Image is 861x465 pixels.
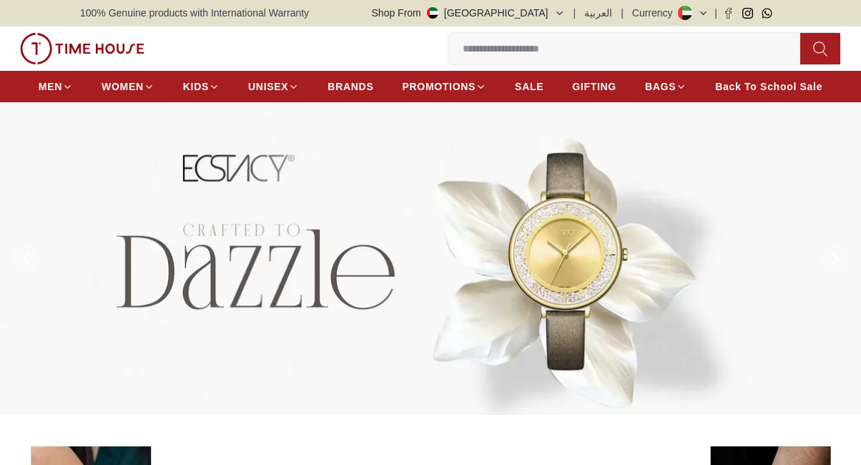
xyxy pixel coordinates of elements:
[248,79,288,94] span: UNISEX
[572,79,616,94] span: GIFTING
[714,6,717,20] span: |
[248,74,299,99] a: UNISEX
[402,74,486,99] a: PROMOTIONS
[183,79,209,94] span: KIDS
[515,74,543,99] a: SALE
[39,74,73,99] a: MEN
[632,6,679,20] div: Currency
[742,8,753,19] a: Instagram
[645,74,687,99] a: BAGS
[402,79,476,94] span: PROMOTIONS
[715,79,822,94] span: Back To School Sale
[584,6,612,20] button: العربية
[572,74,616,99] a: GIFTING
[39,79,62,94] span: MEN
[183,74,220,99] a: KIDS
[102,74,154,99] a: WOMEN
[102,79,144,94] span: WOMEN
[372,6,565,20] button: Shop From[GEOGRAPHIC_DATA]
[621,6,624,20] span: |
[645,79,676,94] span: BAGS
[427,7,438,19] img: United Arab Emirates
[328,79,373,94] span: BRANDS
[328,74,373,99] a: BRANDS
[715,74,822,99] a: Back To School Sale
[515,79,543,94] span: SALE
[723,8,734,19] a: Facebook
[80,6,309,20] span: 100% Genuine products with International Warranty
[762,8,772,19] a: Whatsapp
[574,6,576,20] span: |
[20,33,144,64] img: ...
